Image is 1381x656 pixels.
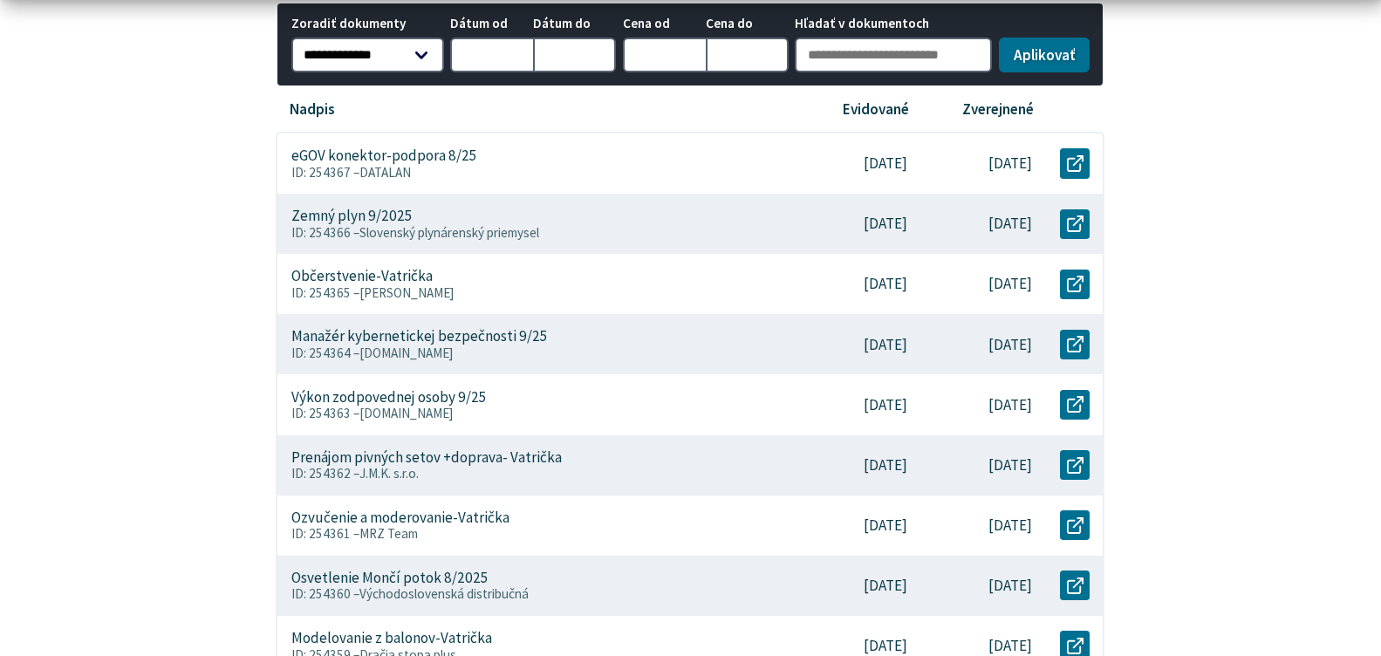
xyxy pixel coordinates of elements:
[291,509,509,527] p: Ozvučenie a moderovanie-Vatrička
[864,577,907,595] p: [DATE]
[291,526,783,542] p: ID: 254361 –
[291,569,489,587] p: Osvetlenie Mončí potok 8/2025
[291,285,783,301] p: ID: 254365 –
[291,629,492,647] p: Modelovanie z balonov-Vatrička
[291,388,487,407] p: Výkon zodpovednej osoby 9/25
[291,225,783,241] p: ID: 254366 –
[291,586,783,602] p: ID: 254360 –
[864,396,907,414] p: [DATE]
[533,17,616,31] span: Dátum do
[291,38,444,72] select: Zoradiť dokumenty
[988,215,1032,233] p: [DATE]
[533,38,616,72] input: Dátum do
[864,516,907,535] p: [DATE]
[864,275,907,293] p: [DATE]
[988,516,1032,535] p: [DATE]
[359,345,454,361] span: [DOMAIN_NAME]
[359,525,418,542] span: MRZ Team
[359,284,455,301] span: [PERSON_NAME]
[864,637,907,655] p: [DATE]
[962,100,1034,119] p: Zverejnené
[359,224,539,241] span: Slovenský plynárenský priemysel
[359,164,411,181] span: DATALAN
[999,38,1090,72] button: Aplikovať
[988,637,1032,655] p: [DATE]
[291,466,783,482] p: ID: 254362 –
[291,406,783,421] p: ID: 254363 –
[623,17,706,31] span: Cena od
[988,577,1032,595] p: [DATE]
[291,267,433,285] p: Občerstvenie-Vatrička
[359,465,419,482] span: J.M.K. s.r.o.
[291,207,413,225] p: Zemný plyn 9/2025
[864,215,907,233] p: [DATE]
[988,275,1032,293] p: [DATE]
[988,456,1032,475] p: [DATE]
[864,336,907,354] p: [DATE]
[359,585,529,602] span: Východoslovenská distribučná
[623,38,706,72] input: Cena od
[290,100,335,119] p: Nadpis
[291,165,783,181] p: ID: 254367 –
[291,345,783,361] p: ID: 254364 –
[291,327,548,345] p: Manažér kybernetickej bezpečnosti 9/25
[843,100,909,119] p: Evidované
[706,38,789,72] input: Cena do
[450,38,533,72] input: Dátum od
[988,396,1032,414] p: [DATE]
[706,17,789,31] span: Cena do
[291,147,477,165] p: eGOV konektor-podpora 8/25
[988,336,1032,354] p: [DATE]
[291,17,444,31] span: Zoradiť dokumenty
[795,17,992,31] span: Hľadať v dokumentoch
[795,38,992,72] input: Hľadať v dokumentoch
[988,154,1032,173] p: [DATE]
[359,405,454,421] span: [DOMAIN_NAME]
[291,448,562,467] p: Prenájom pivných setov +doprava- Vatrička
[864,456,907,475] p: [DATE]
[450,17,533,31] span: Dátum od
[864,154,907,173] p: [DATE]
